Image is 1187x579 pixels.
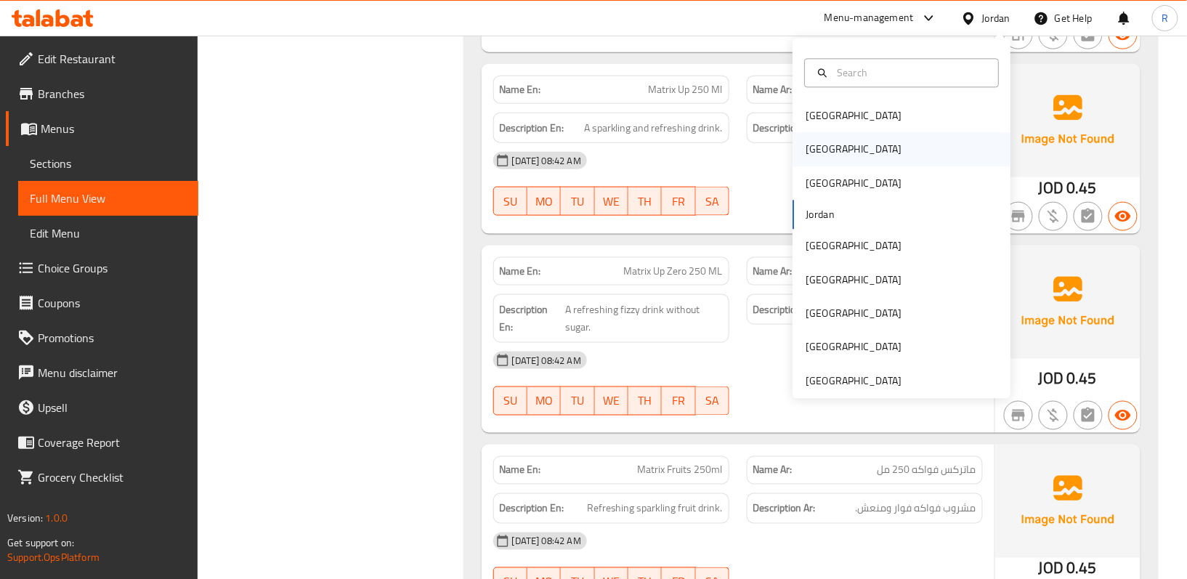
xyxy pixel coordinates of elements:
[696,386,729,416] button: SA
[500,391,522,412] span: SU
[30,224,187,242] span: Edit Menu
[500,82,541,97] strong: Name En:
[38,364,187,381] span: Menu disclaimer
[982,10,1010,26] div: Jordan
[702,391,724,412] span: SA
[668,191,689,212] span: FR
[561,187,594,216] button: TU
[1066,364,1097,392] span: 0.45
[38,294,187,312] span: Coupons
[500,191,522,212] span: SU
[638,463,723,478] span: Matrix Fruits 250ml
[878,463,976,478] span: ماتركس فواكه 250 مل
[38,434,187,451] span: Coverage Report
[6,320,198,355] a: Promotions
[506,154,587,168] span: [DATE] 08:42 AM
[561,386,594,416] button: TU
[38,50,187,68] span: Edit Restaurant
[624,264,723,279] span: Matrix Up Zero 250 ML
[500,119,564,137] strong: Description En:
[567,191,588,212] span: TU
[584,119,723,137] span: A sparkling and refreshing drink.
[493,386,527,416] button: SU
[995,64,1141,177] img: Ae5nvW7+0k+MAAAAAElFTkSuQmCC
[38,259,187,277] span: Choice Groups
[995,445,1141,558] img: Ae5nvW7+0k+MAAAAAElFTkSuQmCC
[565,301,723,336] span: A refreshing fizzy drink without sugar.
[696,187,729,216] button: SA
[6,251,198,286] a: Choice Groups
[6,111,198,146] a: Menus
[1066,174,1097,202] span: 0.45
[1004,401,1033,430] button: Not branch specific item
[595,386,628,416] button: WE
[18,146,198,181] a: Sections
[628,386,662,416] button: TH
[1109,202,1138,231] button: Available
[753,82,793,97] strong: Name Ar:
[806,272,902,288] div: [GEOGRAPHIC_DATA]
[500,500,564,518] strong: Description En:
[506,535,587,548] span: [DATE] 08:42 AM
[6,286,198,320] a: Coupons
[1162,10,1168,26] span: R
[500,264,541,279] strong: Name En:
[1039,364,1064,392] span: JOD
[533,391,555,412] span: MO
[45,509,68,527] span: 1.0.0
[1109,401,1138,430] button: Available
[806,339,902,355] div: [GEOGRAPHIC_DATA]
[601,391,623,412] span: WE
[1039,202,1068,231] button: Purchased item
[995,246,1141,359] img: Ae5nvW7+0k+MAAAAAElFTkSuQmCC
[7,548,100,567] a: Support.OpsPlatform
[628,187,662,216] button: TH
[1074,401,1103,430] button: Not has choices
[30,155,187,172] span: Sections
[18,181,198,216] a: Full Menu View
[6,355,198,390] a: Menu disclaimer
[6,76,198,111] a: Branches
[587,500,723,518] span: Refreshing sparkling fruit drink.
[753,301,816,319] strong: Description Ar:
[825,9,914,27] div: Menu-management
[506,354,587,368] span: [DATE] 08:42 AM
[831,65,989,81] input: Search
[662,187,695,216] button: FR
[662,386,695,416] button: FR
[500,301,562,336] strong: Description En:
[753,463,793,478] strong: Name Ar:
[806,238,902,254] div: [GEOGRAPHIC_DATA]
[7,533,74,552] span: Get support on:
[601,191,623,212] span: WE
[500,463,541,478] strong: Name En:
[634,191,656,212] span: TH
[806,176,902,192] div: [GEOGRAPHIC_DATA]
[1039,174,1064,202] span: JOD
[806,373,902,389] div: [GEOGRAPHIC_DATA]
[806,142,902,158] div: [GEOGRAPHIC_DATA]
[1039,401,1068,430] button: Purchased item
[806,306,902,322] div: [GEOGRAPHIC_DATA]
[38,399,187,416] span: Upsell
[753,264,793,279] strong: Name Ar:
[533,191,555,212] span: MO
[1004,202,1033,231] button: Not branch specific item
[567,391,588,412] span: TU
[18,216,198,251] a: Edit Menu
[527,187,561,216] button: MO
[806,108,902,124] div: [GEOGRAPHIC_DATA]
[634,391,656,412] span: TH
[6,425,198,460] a: Coverage Report
[6,460,198,495] a: Grocery Checklist
[856,500,976,518] span: مشروب فواكه فوار ومنعش.
[6,41,198,76] a: Edit Restaurant
[595,187,628,216] button: WE
[753,119,816,137] strong: Description Ar:
[668,391,689,412] span: FR
[527,386,561,416] button: MO
[38,329,187,347] span: Promotions
[38,469,187,486] span: Grocery Checklist
[38,85,187,102] span: Branches
[753,500,816,518] strong: Description Ar:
